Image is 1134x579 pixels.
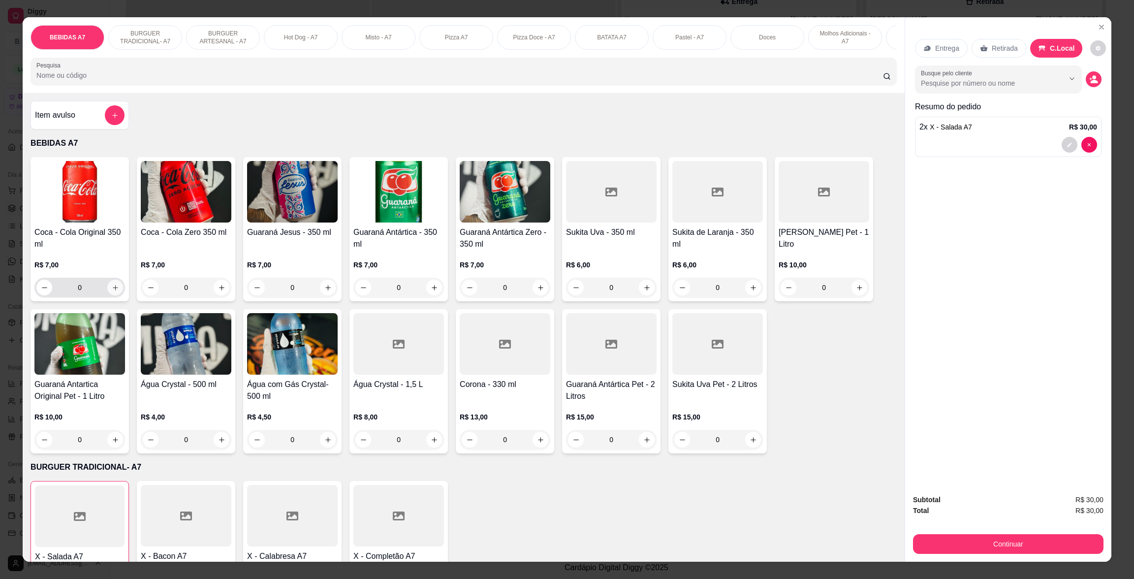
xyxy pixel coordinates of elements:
[675,33,704,41] p: Pastel - A7
[141,412,231,422] p: R$ 4,00
[460,161,550,223] img: product-image
[1064,71,1080,87] button: Show suggestions
[1075,505,1103,516] span: R$ 30,00
[935,43,959,53] p: Entrega
[36,70,883,80] input: Pesquisa
[34,313,125,375] img: product-image
[1050,43,1075,53] p: C.Local
[34,379,125,402] h4: Guaraná Antartica Original Pet - 1 Litro
[779,260,869,270] p: R$ 10,00
[1069,122,1097,132] p: R$ 30,00
[759,33,776,41] p: Doces
[107,280,123,295] button: increase-product-quantity
[513,33,555,41] p: Pizza Doce - A7
[779,226,869,250] h4: [PERSON_NAME] Pet - 1 Litro
[597,33,627,41] p: BATATA A7
[141,550,231,562] h4: X - Bacon A7
[462,432,477,448] button: decrease-product-quantity
[36,280,52,295] button: decrease-product-quantity
[915,101,1102,113] p: Resumo do pedido
[143,432,158,448] button: decrease-product-quantity
[639,280,655,295] button: increase-product-quantity
[1075,494,1103,505] span: R$ 30,00
[353,161,444,223] img: product-image
[194,30,252,45] p: BURGUER ARTESANAL - A7
[247,313,338,375] img: product-image
[674,280,690,295] button: decrease-product-quantity
[35,551,125,563] h4: X - Salada A7
[745,280,761,295] button: increase-product-quantity
[930,123,972,131] span: X - Salada A7
[745,432,761,448] button: increase-product-quantity
[426,280,442,295] button: increase-product-quantity
[284,33,318,41] p: Hot Dog - A7
[566,412,657,422] p: R$ 15,00
[913,534,1103,554] button: Continuar
[460,379,550,390] h4: Corona - 330 ml
[353,550,444,562] h4: X - Completão A7
[1086,71,1102,87] button: decrease-product-quantity
[913,507,929,515] strong: Total
[639,432,655,448] button: increase-product-quantity
[817,30,874,45] p: Molhos Adicionais - A7
[36,432,52,448] button: decrease-product-quantity
[34,161,125,223] img: product-image
[566,260,657,270] p: R$ 6,00
[445,33,468,41] p: Pizza A7
[31,461,897,473] p: BURGUER TRADICIONAL- A7
[672,412,763,422] p: R$ 15,00
[31,137,897,149] p: BEBIDAS A7
[365,33,391,41] p: Misto - A7
[214,280,229,295] button: increase-product-quantity
[919,121,972,133] p: 2 x
[353,412,444,422] p: R$ 8,00
[672,226,763,250] h4: Sukita de Laranja - 350 ml
[851,280,867,295] button: increase-product-quantity
[247,226,338,238] h4: Guaraná Jesus - 350 ml
[249,432,265,448] button: decrease-product-quantity
[34,226,125,250] h4: Coca - Cola Original 350 ml
[353,226,444,250] h4: Guaraná Antártica - 350 ml
[214,432,229,448] button: increase-product-quantity
[1090,40,1106,56] button: decrease-product-quantity
[247,379,338,402] h4: Água com Gás Crystal- 500 ml
[355,432,371,448] button: decrease-product-quantity
[141,313,231,375] img: product-image
[107,432,123,448] button: increase-product-quantity
[355,280,371,295] button: decrease-product-quantity
[921,78,1048,88] input: Busque pelo cliente
[566,226,657,238] h4: Sukita Uva - 350 ml
[353,260,444,270] p: R$ 7,00
[992,43,1018,53] p: Retirada
[141,161,231,223] img: product-image
[35,109,75,121] h4: Item avulso
[426,432,442,448] button: increase-product-quantity
[141,379,231,390] h4: Água Crystal - 500 ml
[247,550,338,562] h4: X - Calabresa A7
[460,260,550,270] p: R$ 7,00
[353,379,444,390] h4: Água Crystal - 1,5 L
[105,105,125,125] button: add-separate-item
[672,260,763,270] p: R$ 6,00
[921,69,976,77] label: Busque pelo cliente
[320,432,336,448] button: increase-product-quantity
[141,226,231,238] h4: Coca - Cola Zero 350 ml
[913,496,941,504] strong: Subtotal
[568,280,584,295] button: decrease-product-quantity
[50,33,85,41] p: BEBIDAS A7
[36,61,64,69] label: Pesquisa
[566,379,657,402] h4: Guaraná Antártica Pet - 2 Litros
[34,260,125,270] p: R$ 7,00
[460,226,550,250] h4: Guaraná Antártica Zero - 350 ml
[460,412,550,422] p: R$ 13,00
[781,280,796,295] button: decrease-product-quantity
[247,161,338,223] img: product-image
[533,280,548,295] button: increase-product-quantity
[533,432,548,448] button: increase-product-quantity
[247,260,338,270] p: R$ 7,00
[117,30,174,45] p: BURGUER TRADICIONAL- A7
[249,280,265,295] button: decrease-product-quantity
[247,412,338,422] p: R$ 4,50
[674,432,690,448] button: decrease-product-quantity
[568,432,584,448] button: decrease-product-quantity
